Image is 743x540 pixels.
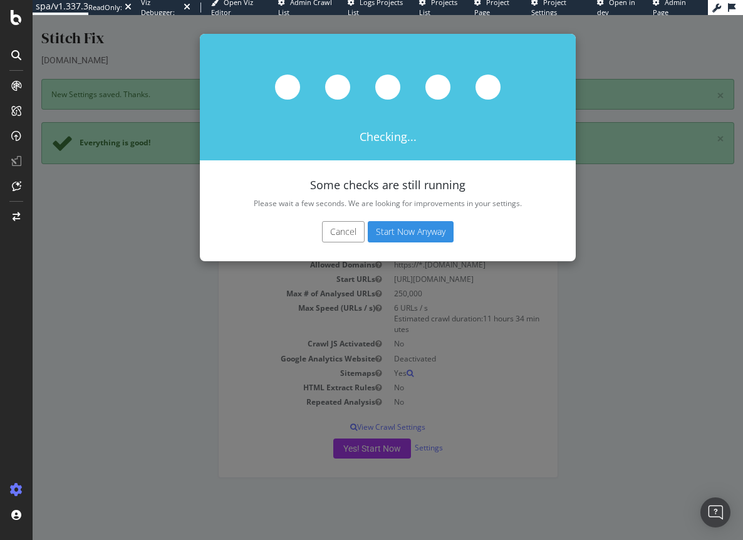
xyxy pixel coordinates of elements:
[88,3,122,13] div: ReadOnly:
[335,206,421,227] button: Start Now Anyway
[192,164,518,177] h4: Some checks are still running
[700,497,730,527] div: Open Intercom Messenger
[192,183,518,194] p: Please wait a few seconds. We are looking for improvements in your settings.
[167,19,543,145] div: Checking...
[289,206,332,227] button: Cancel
